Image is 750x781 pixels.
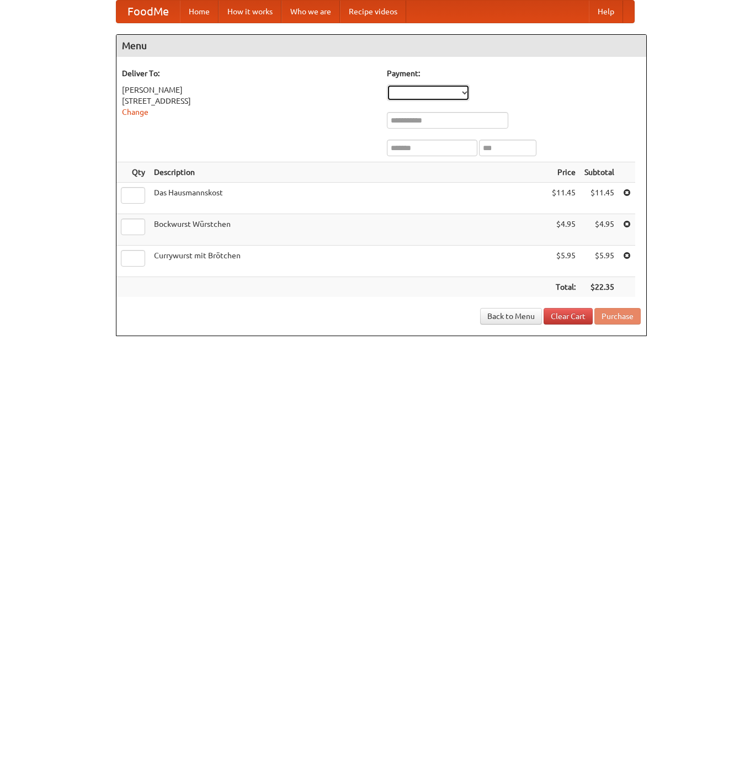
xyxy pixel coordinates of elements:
[122,95,376,107] div: [STREET_ADDRESS]
[150,214,547,246] td: Bockwurst Würstchen
[544,308,593,325] a: Clear Cart
[122,68,376,79] h5: Deliver To:
[116,162,150,183] th: Qty
[547,162,580,183] th: Price
[116,35,646,57] h4: Menu
[580,214,619,246] td: $4.95
[580,277,619,297] th: $22.35
[150,246,547,277] td: Currywurst mit Brötchen
[589,1,623,23] a: Help
[547,214,580,246] td: $4.95
[219,1,281,23] a: How it works
[580,246,619,277] td: $5.95
[116,1,180,23] a: FoodMe
[547,246,580,277] td: $5.95
[580,183,619,214] td: $11.45
[150,162,547,183] th: Description
[180,1,219,23] a: Home
[387,68,641,79] h5: Payment:
[150,183,547,214] td: Das Hausmannskost
[480,308,542,325] a: Back to Menu
[580,162,619,183] th: Subtotal
[547,277,580,297] th: Total:
[281,1,340,23] a: Who we are
[340,1,406,23] a: Recipe videos
[547,183,580,214] td: $11.45
[122,108,148,116] a: Change
[594,308,641,325] button: Purchase
[122,84,376,95] div: [PERSON_NAME]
